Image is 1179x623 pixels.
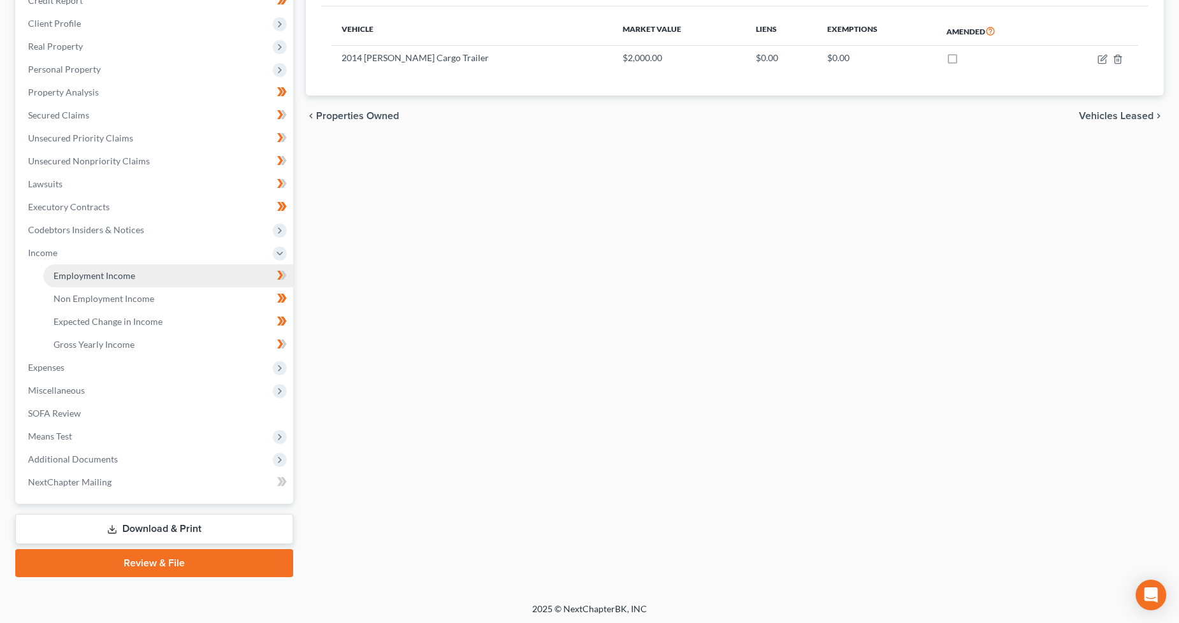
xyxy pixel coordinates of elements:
td: $0.00 [746,46,818,70]
a: Download & Print [15,514,293,544]
span: Non Employment Income [54,293,154,304]
span: Means Test [28,431,72,441]
td: $2,000.00 [612,46,745,70]
td: 2014 [PERSON_NAME] Cargo Trailer [331,46,613,70]
th: Exemptions [817,17,936,46]
span: Unsecured Nonpriority Claims [28,155,150,166]
i: chevron_left [306,111,316,121]
a: Unsecured Priority Claims [18,127,293,150]
button: chevron_left Properties Owned [306,111,399,121]
span: Expenses [28,362,64,373]
a: Expected Change in Income [43,310,293,333]
th: Amended [936,17,1053,46]
a: Executory Contracts [18,196,293,218]
span: SOFA Review [28,408,81,419]
span: Lawsuits [28,178,62,189]
th: Market Value [612,17,745,46]
span: Executory Contracts [28,201,110,212]
a: Unsecured Nonpriority Claims [18,150,293,173]
span: Real Property [28,41,83,52]
span: Properties Owned [316,111,399,121]
span: Vehicles Leased [1079,111,1154,121]
a: Gross Yearly Income [43,333,293,356]
span: Property Analysis [28,87,99,97]
a: Secured Claims [18,104,293,127]
span: Additional Documents [28,454,118,464]
span: Unsecured Priority Claims [28,132,133,143]
span: Personal Property [28,64,101,75]
span: Client Profile [28,18,81,29]
a: SOFA Review [18,402,293,425]
th: Vehicle [331,17,613,46]
span: Employment Income [54,270,135,281]
span: Miscellaneous [28,385,85,396]
i: chevron_right [1154,111,1164,121]
a: Lawsuits [18,173,293,196]
a: Property Analysis [18,81,293,104]
span: Expected Change in Income [54,316,163,327]
td: $0.00 [817,46,936,70]
span: Secured Claims [28,110,89,120]
div: Open Intercom Messenger [1136,580,1166,610]
a: Non Employment Income [43,287,293,310]
span: Codebtors Insiders & Notices [28,224,144,235]
span: Gross Yearly Income [54,339,134,350]
a: Review & File [15,549,293,577]
span: NextChapter Mailing [28,476,112,487]
a: NextChapter Mailing [18,471,293,494]
span: Income [28,247,57,258]
th: Liens [746,17,818,46]
a: Employment Income [43,264,293,287]
button: Vehicles Leased chevron_right [1079,111,1164,121]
